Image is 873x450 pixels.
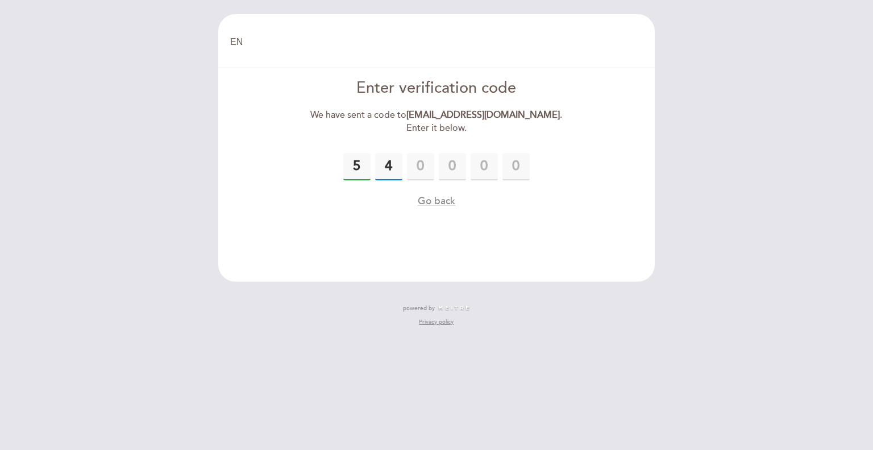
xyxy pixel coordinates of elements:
[502,153,530,180] input: 0
[403,304,435,312] span: powered by
[375,153,402,180] input: 0
[343,153,371,180] input: 0
[439,153,466,180] input: 0
[403,304,470,312] a: powered by
[406,109,560,121] strong: [EMAIL_ADDRESS][DOMAIN_NAME]
[418,194,455,208] button: Go back
[471,153,498,180] input: 0
[306,77,567,100] div: Enter verification code
[438,305,470,311] img: MEITRE
[419,318,454,326] a: Privacy policy
[306,109,567,135] div: We have sent a code to . Enter it below.
[407,153,434,180] input: 0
